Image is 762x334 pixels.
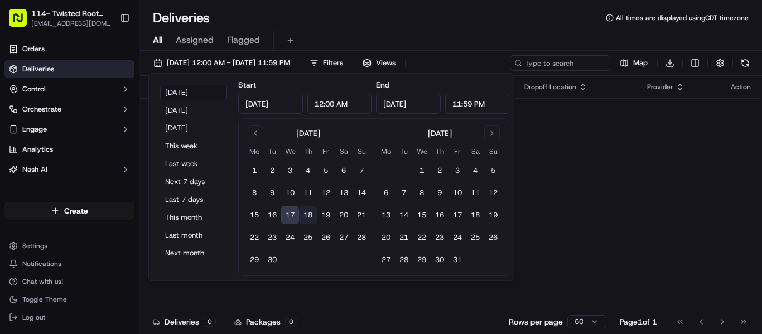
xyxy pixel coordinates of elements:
button: Orchestrate [4,100,134,118]
span: [DATE] 12:00 AM - [DATE] 11:59 PM [167,58,290,68]
button: 30 [431,251,448,269]
span: API Documentation [105,162,179,173]
div: No results. [144,120,755,129]
button: Refresh [737,55,753,71]
span: Pylon [111,189,135,197]
button: 114- Twisted Root Burger - Plano [31,8,111,19]
button: 9 [263,184,281,202]
button: This month [160,210,227,225]
button: 114- Twisted Root Burger - Plano[EMAIL_ADDRESS][DOMAIN_NAME] [4,4,115,31]
button: 5 [317,162,335,180]
button: 20 [377,229,395,246]
span: Nash AI [22,164,47,175]
span: Orchestrate [22,104,61,114]
span: Assigned [176,33,214,47]
button: 27 [377,251,395,269]
button: 19 [484,206,502,224]
button: 12 [484,184,502,202]
div: We're available if you need us! [38,118,141,127]
th: Wednesday [413,146,431,157]
div: 💻 [94,163,103,172]
th: Friday [317,146,335,157]
button: Last month [160,227,227,243]
button: Last 7 days [160,192,227,207]
button: 16 [431,206,448,224]
button: 21 [395,229,413,246]
button: 15 [413,206,431,224]
span: Orders [22,44,45,54]
span: Provider [647,83,673,91]
button: 10 [448,184,466,202]
button: Next 7 days [160,174,227,190]
button: 3 [281,162,299,180]
p: Welcome 👋 [11,45,203,62]
input: Time [307,94,372,114]
button: 12 [317,184,335,202]
button: 29 [245,251,263,269]
div: Start new chat [38,107,183,118]
button: 14 [395,206,413,224]
button: 9 [431,184,448,202]
button: [DATE] [160,103,227,118]
span: Views [376,58,396,68]
button: Nash AI [4,161,134,178]
th: Saturday [335,146,353,157]
button: 28 [353,229,370,246]
input: Date [376,94,441,114]
button: Notifications [4,256,134,272]
span: Toggle Theme [22,295,67,304]
img: 1736555255976-a54dd68f-1ca7-489b-9aae-adbdc363a1c4 [11,107,31,127]
button: 24 [281,229,299,246]
button: 28 [395,251,413,269]
button: Log out [4,309,134,325]
button: 26 [484,229,502,246]
button: 30 [263,251,281,269]
span: All times are displayed using CDT timezone [616,13,749,22]
span: Notifications [22,259,61,268]
button: 1 [413,162,431,180]
input: Time [445,94,510,114]
label: End [376,80,389,90]
button: 6 [335,162,353,180]
button: 2 [431,162,448,180]
button: Go to next month [484,125,500,141]
th: Thursday [431,146,448,157]
span: Dropoff Location [524,83,576,91]
span: Chat with us! [22,277,63,286]
button: 17 [281,206,299,224]
th: Friday [448,146,466,157]
input: Type to search [510,55,610,71]
button: Control [4,80,134,98]
a: 💻API Documentation [90,157,184,177]
th: Sunday [353,146,370,157]
button: 4 [466,162,484,180]
span: Create [64,205,88,216]
a: Deliveries [4,60,134,78]
button: 25 [466,229,484,246]
button: 19 [317,206,335,224]
button: 15 [245,206,263,224]
button: 26 [317,229,335,246]
button: 3 [448,162,466,180]
div: [DATE] [296,128,320,139]
button: 7 [395,184,413,202]
button: 14 [353,184,370,202]
button: 17 [448,206,466,224]
button: Create [4,202,134,220]
button: 11 [466,184,484,202]
p: Rows per page [509,316,563,327]
button: 6 [377,184,395,202]
button: [DATE] [160,85,227,100]
button: 23 [263,229,281,246]
div: Action [731,83,751,91]
th: Thursday [299,146,317,157]
button: [EMAIL_ADDRESS][DOMAIN_NAME] [31,19,111,28]
span: Knowledge Base [22,162,85,173]
button: [DATE] 12:00 AM - [DATE] 11:59 PM [148,55,295,71]
span: All [153,33,162,47]
button: 21 [353,206,370,224]
button: Start new chat [190,110,203,123]
span: Deliveries [22,64,54,74]
button: 27 [335,229,353,246]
